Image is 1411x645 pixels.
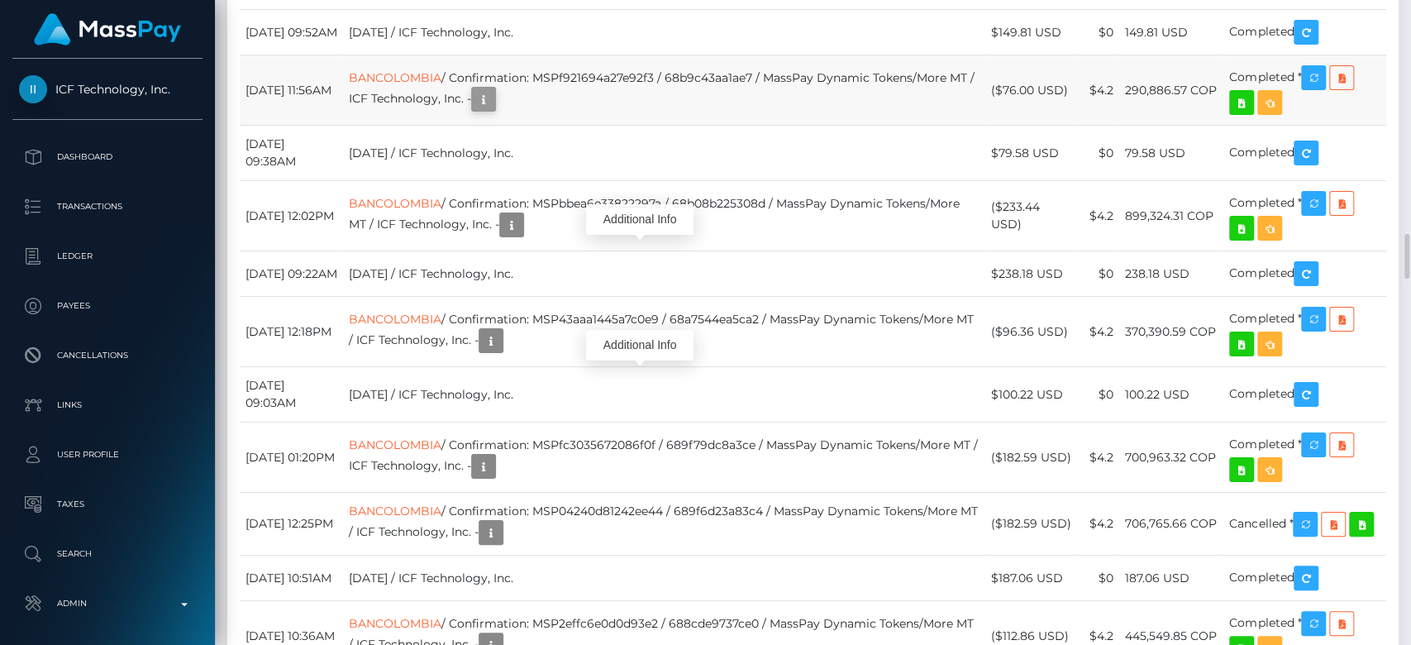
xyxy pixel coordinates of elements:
td: [DATE] / ICF Technology, Inc. [343,367,984,423]
td: ($182.59 USD) [984,423,1076,493]
a: Admin [12,583,203,624]
td: $4.2 [1077,55,1119,126]
p: Taxes [19,492,196,517]
td: / Confirmation: MSPbbea6e33822297a / 68b08b225308d / MassPay Dynamic Tokens/More MT / ICF Technol... [343,181,984,251]
p: Transactions [19,194,196,219]
td: Completed [1223,251,1386,297]
a: Cancellations [12,335,203,376]
p: User Profile [19,442,196,467]
td: 79.58 USD [1119,126,1224,181]
td: Cancelled * [1223,493,1386,556]
td: $187.06 USD [984,556,1076,601]
p: Dashboard [19,145,196,170]
td: Completed * [1223,423,1386,493]
td: 238.18 USD [1119,251,1224,297]
a: Taxes [12,484,203,525]
td: [DATE] 11:56AM [240,55,343,126]
td: / Confirmation: MSP04240d81242ee44 / 689f6d23a83c4 / MassPay Dynamic Tokens/More MT / ICF Technol... [343,493,984,556]
p: Ledger [19,244,196,269]
a: Dashboard [12,136,203,178]
p: Links [19,393,196,418]
a: User Profile [12,434,203,475]
td: $0 [1077,367,1119,423]
td: Completed * [1223,181,1386,251]
td: $79.58 USD [984,126,1076,181]
td: / Confirmation: MSPfc3035672086f0f / 689f79dc8a3ce / MassPay Dynamic Tokens/More MT / ICF Technol... [343,423,984,493]
td: $149.81 USD [984,10,1076,55]
td: $238.18 USD [984,251,1076,297]
td: Completed * [1223,55,1386,126]
td: Completed [1223,556,1386,601]
a: BANCOLOMBIA [349,616,441,631]
td: Completed [1223,126,1386,181]
td: 149.81 USD [1119,10,1224,55]
td: ($96.36 USD) [984,297,1076,367]
td: $0 [1077,126,1119,181]
td: / Confirmation: MSP43aaa1445a7c0e9 / 68a7544ea5ca2 / MassPay Dynamic Tokens/More MT / ICF Technol... [343,297,984,367]
a: Links [12,385,203,426]
td: [DATE] 09:03AM [240,367,343,423]
td: [DATE] 09:38AM [240,126,343,181]
a: Transactions [12,186,203,227]
td: ($182.59 USD) [984,493,1076,556]
p: Cancellations [19,343,196,368]
td: Completed * [1223,297,1386,367]
span: ICF Technology, Inc. [12,82,203,97]
td: [DATE] 09:22AM [240,251,343,297]
a: BANCOLOMBIA [349,196,441,211]
img: ICF Technology, Inc. [19,75,47,103]
img: MassPay Logo [34,13,181,45]
td: $0 [1077,251,1119,297]
a: Ledger [12,236,203,277]
td: [DATE] / ICF Technology, Inc. [343,10,984,55]
td: [DATE] 09:52AM [240,10,343,55]
td: [DATE] 12:18PM [240,297,343,367]
a: BANCOLOMBIA [349,312,441,327]
td: ($233.44 USD) [984,181,1076,251]
div: Additional Info [586,204,694,235]
td: ($76.00 USD) [984,55,1076,126]
p: Admin [19,591,196,616]
td: Completed [1223,367,1386,423]
td: / Confirmation: MSPf921694a27e92f3 / 68b9c43aa1ae7 / MassPay Dynamic Tokens/More MT / ICF Technol... [343,55,984,126]
td: [DATE] / ICF Technology, Inc. [343,556,984,601]
td: 290,886.57 COP [1119,55,1224,126]
td: 700,963.32 COP [1119,423,1224,493]
p: Search [19,542,196,566]
a: Payees [12,285,203,327]
td: $4.2 [1077,181,1119,251]
td: [DATE] 12:02PM [240,181,343,251]
p: Payees [19,294,196,318]
td: [DATE] 12:25PM [240,493,343,556]
td: Completed [1223,10,1386,55]
td: $4.2 [1077,297,1119,367]
td: 370,390.59 COP [1119,297,1224,367]
td: 706,765.66 COP [1119,493,1224,556]
td: [DATE] / ICF Technology, Inc. [343,126,984,181]
a: BANCOLOMBIA [349,70,441,85]
a: BANCOLOMBIA [349,504,441,518]
td: [DATE] 01:20PM [240,423,343,493]
a: BANCOLOMBIA [349,437,441,452]
td: 899,324.31 COP [1119,181,1224,251]
td: [DATE] 10:51AM [240,556,343,601]
td: $4.2 [1077,423,1119,493]
td: [DATE] / ICF Technology, Inc. [343,251,984,297]
div: Additional Info [586,330,694,361]
td: $0 [1077,556,1119,601]
td: $4.2 [1077,493,1119,556]
td: 187.06 USD [1119,556,1224,601]
td: $100.22 USD [984,367,1076,423]
td: $0 [1077,10,1119,55]
td: 100.22 USD [1119,367,1224,423]
a: Search [12,533,203,575]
